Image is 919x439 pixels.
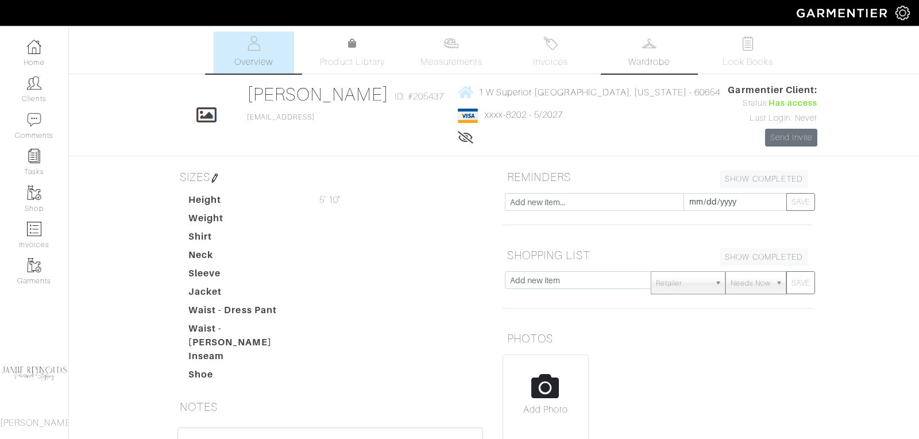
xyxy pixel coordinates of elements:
[27,40,41,54] img: dashboard-icon-dbcd8f5a0b271acd01030246c82b418ddd0df26cd7fceb0bd07c9910d44c42f6.png
[769,97,818,110] span: Has access
[505,271,651,289] input: Add new item
[503,165,813,188] h5: REMINDERS
[27,186,41,200] img: garments-icon-b7da505a4dc4fd61783c78ac3ca0ef83fa9d6f193b1c9dc38574b1d14d53ca28.png
[485,110,563,120] a: xxxx-8202 - 5/2027
[27,76,41,90] img: clients-icon-6bae9207a08558b7cb47a8932f037763ab4055f8c8b6bfacd5dc20c3e0201464.png
[180,322,311,349] dt: Waist - [PERSON_NAME]
[731,272,771,295] span: Needs Now
[642,36,657,51] img: wardrobe-487a4870c1b7c33e795ec22d11cfc2ed9d08956e64fb3008fe2437562e282088.svg
[720,248,808,266] a: SHOW COMPLETED
[728,112,817,125] div: Last Login: Never
[458,85,721,99] a: 1 W Superior [GEOGRAPHIC_DATA], [US_STATE] - 60654
[175,395,485,418] h5: NOTES
[411,32,492,74] a: Measurements
[420,55,483,69] span: Measurements
[180,303,311,322] dt: Waist - Dress Pant
[247,84,389,105] a: [PERSON_NAME]
[543,36,558,51] img: orders-27d20c2124de7fd6de4e0e44c1d41de31381a507db9b33961299e4e07d508b8c.svg
[214,32,294,74] a: Overview
[510,32,590,74] a: Invoices
[765,129,818,147] a: Send Invite
[27,149,41,163] img: reminder-icon-8004d30b9f0a5d33ae49ab947aed9ed385cf756f9e5892f1edd6e32f2345188e.png
[708,32,788,74] a: Look Books
[533,55,568,69] span: Invoices
[27,222,41,236] img: orders-icon-0abe47150d42831381b5fb84f609e132dff9fe21cb692f30cb5eec754e2cba89.png
[895,6,910,20] img: gear-icon-white-bd11855cb880d31180b6d7d6211b90ccbf57a29d726f0c71d8c61bd08dd39cc2.png
[175,165,485,188] h5: SIZES
[234,55,273,69] span: Overview
[728,97,817,110] div: Status:
[609,32,689,74] a: Wardrobe
[444,36,458,51] img: measurements-466bbee1fd09ba9460f595b01e5d73f9e2bff037440d3c8f018324cb6cdf7a4a.svg
[503,327,813,350] h5: PHOTOS
[180,368,311,386] dt: Shoe
[180,285,311,303] dt: Jacket
[180,349,311,368] dt: Inseam
[320,55,385,69] span: Product Library
[180,211,311,230] dt: Weight
[180,230,311,248] dt: Shirt
[656,272,710,295] span: Retailer
[728,83,817,97] span: Garmentier Client:
[720,170,808,188] a: SHOW COMPLETED
[247,113,315,121] a: [EMAIL_ADDRESS]
[741,36,755,51] img: todo-9ac3debb85659649dc8f770b8b6100bb5dab4b48dedcbae339e5042a72dfd3cc.svg
[786,271,815,294] button: SAVE
[395,90,445,103] span: ID: #205437
[180,267,311,285] dt: Sleeve
[210,174,219,183] img: pen-cf24a1663064a2ec1b9c1bd2387e9de7a2fa800b781884d57f21acf72779bad2.png
[312,37,393,69] a: Product Library
[723,55,774,69] span: Look Books
[503,244,813,267] h5: SHOPPING LIST
[791,3,895,23] img: garmentier-logo-header-white-b43fb05a5012e4ada735d5af1a66efaba907eab6374d6393d1fbf88cb4ef424d.png
[458,109,478,123] img: visa-934b35602734be37eb7d5d7e5dbcd2044c359bf20a24dc3361ca3fa54326a8a7.png
[180,193,311,211] dt: Height
[786,193,815,211] button: SAVE
[628,55,670,69] span: Wardrobe
[27,113,41,127] img: comment-icon-a0a6a9ef722e966f86d9cbdc48e553b5cf19dbc54f86b18d962a5391bc8f6eb6.png
[180,248,311,267] dt: Neck
[27,258,41,272] img: garments-icon-b7da505a4dc4fd61783c78ac3ca0ef83fa9d6f193b1c9dc38574b1d14d53ca28.png
[319,193,340,207] span: 5' 10"
[246,36,261,51] img: basicinfo-40fd8af6dae0f16599ec9e87c0ef1c0a1fdea2edbe929e3d69a839185d80c458.svg
[478,87,721,97] span: 1 W Superior [GEOGRAPHIC_DATA], [US_STATE] - 60654
[505,193,684,211] input: Add new item...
